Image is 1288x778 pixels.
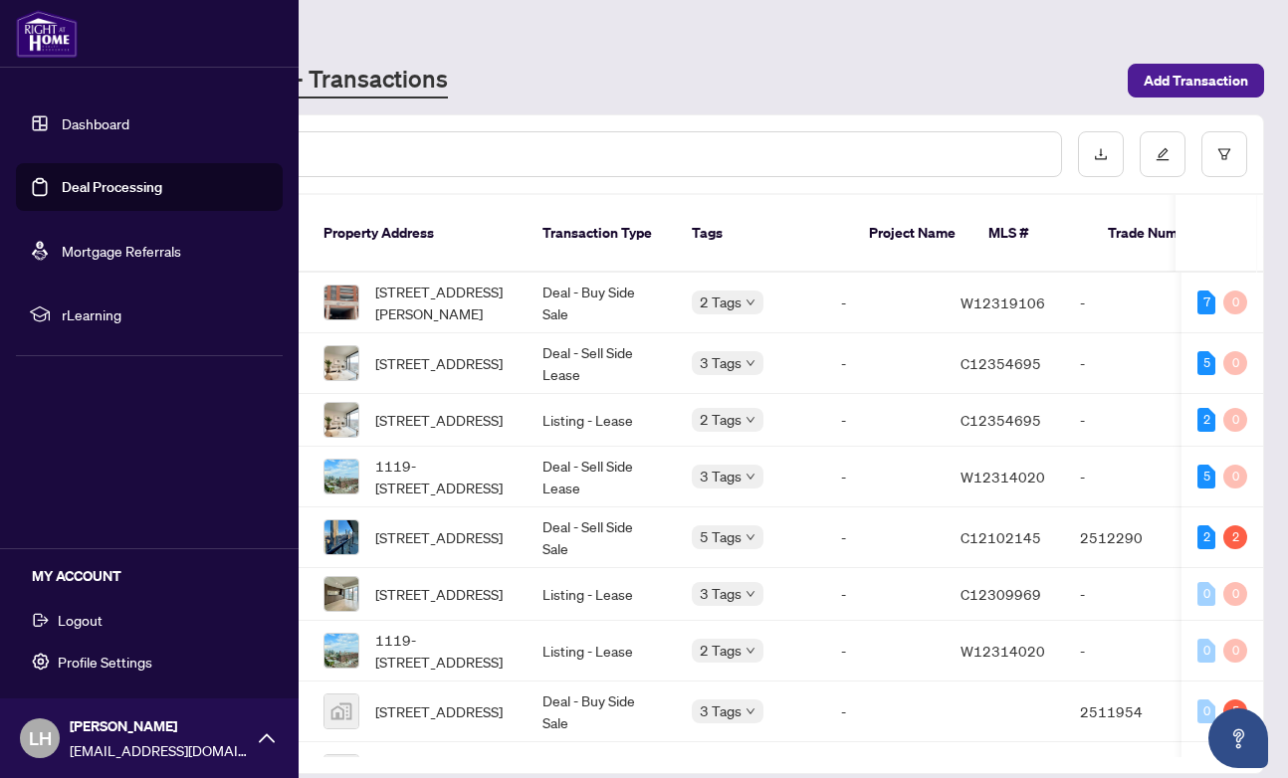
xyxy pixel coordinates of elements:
[1223,582,1247,606] div: 0
[62,303,269,325] span: rLearning
[746,706,755,716] span: down
[1064,447,1203,507] td: -
[375,352,503,374] span: [STREET_ADDRESS]
[1208,708,1268,768] button: Open asap
[29,724,52,752] span: LH
[527,273,676,333] td: Deal - Buy Side Sale
[700,699,742,722] span: 3 Tags
[746,589,755,599] span: down
[700,525,742,548] span: 5 Tags
[961,411,1041,429] span: C12354695
[825,447,945,507] td: -
[62,242,181,260] a: Mortgage Referrals
[1064,568,1203,621] td: -
[527,333,676,394] td: Deal - Sell Side Lease
[375,583,503,605] span: [STREET_ADDRESS]
[1064,333,1203,394] td: -
[375,455,511,498] span: 1119-[STREET_ADDRESS]
[1197,291,1215,314] div: 7
[375,700,503,722] span: [STREET_ADDRESS]
[746,532,755,542] span: down
[1064,621,1203,681] td: -
[16,645,283,679] button: Profile Settings
[746,358,755,368] span: down
[62,178,162,196] a: Deal Processing
[58,646,152,678] span: Profile Settings
[961,585,1041,603] span: C12309969
[700,291,742,313] span: 2 Tags
[324,286,358,319] img: thumbnail-img
[1217,147,1231,161] span: filter
[1197,582,1215,606] div: 0
[1197,351,1215,375] div: 5
[1140,131,1185,177] button: edit
[375,629,511,673] span: 1119-[STREET_ADDRESS]
[324,694,358,728] img: thumbnail-img
[324,520,358,554] img: thumbnail-img
[1223,291,1247,314] div: 0
[961,528,1041,546] span: C12102145
[676,195,853,273] th: Tags
[375,526,503,548] span: [STREET_ADDRESS]
[527,621,676,681] td: Listing - Lease
[700,465,742,487] span: 3 Tags
[58,604,103,636] span: Logout
[324,634,358,668] img: thumbnail-img
[1197,525,1215,549] div: 2
[1064,394,1203,447] td: -
[1064,507,1203,568] td: 2512290
[853,195,972,273] th: Project Name
[1223,525,1247,549] div: 2
[1064,681,1203,742] td: 2511954
[16,10,78,58] img: logo
[527,681,676,742] td: Deal - Buy Side Sale
[527,447,676,507] td: Deal - Sell Side Lease
[825,394,945,447] td: -
[1197,465,1215,488] div: 5
[70,715,249,737] span: [PERSON_NAME]
[961,468,1045,486] span: W12314020
[1094,147,1108,161] span: download
[308,195,527,273] th: Property Address
[1223,465,1247,488] div: 0
[700,582,742,605] span: 3 Tags
[746,415,755,425] span: down
[1201,131,1247,177] button: filter
[375,409,503,431] span: [STREET_ADDRESS]
[700,639,742,662] span: 2 Tags
[972,195,1092,273] th: MLS #
[527,394,676,447] td: Listing - Lease
[1144,65,1248,97] span: Add Transaction
[1128,64,1264,97] button: Add Transaction
[825,681,945,742] td: -
[825,333,945,394] td: -
[32,565,283,587] h5: MY ACCOUNT
[70,739,249,761] span: [EMAIL_ADDRESS][DOMAIN_NAME]
[375,281,511,324] span: [STREET_ADDRESS][PERSON_NAME]
[746,297,755,307] span: down
[16,603,283,637] button: Logout
[746,646,755,656] span: down
[324,577,358,611] img: thumbnail-img
[700,351,742,374] span: 3 Tags
[62,114,129,132] a: Dashboard
[825,568,945,621] td: -
[700,408,742,431] span: 2 Tags
[1223,639,1247,663] div: 0
[527,507,676,568] td: Deal - Sell Side Sale
[1197,408,1215,432] div: 2
[746,472,755,482] span: down
[527,195,676,273] th: Transaction Type
[961,354,1041,372] span: C12354695
[324,346,358,380] img: thumbnail-img
[1078,131,1124,177] button: download
[961,642,1045,660] span: W12314020
[825,507,945,568] td: -
[324,460,358,493] img: thumbnail-img
[825,621,945,681] td: -
[1064,273,1203,333] td: -
[1223,699,1247,723] div: 5
[1197,639,1215,663] div: 0
[527,568,676,621] td: Listing - Lease
[1197,699,1215,723] div: 0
